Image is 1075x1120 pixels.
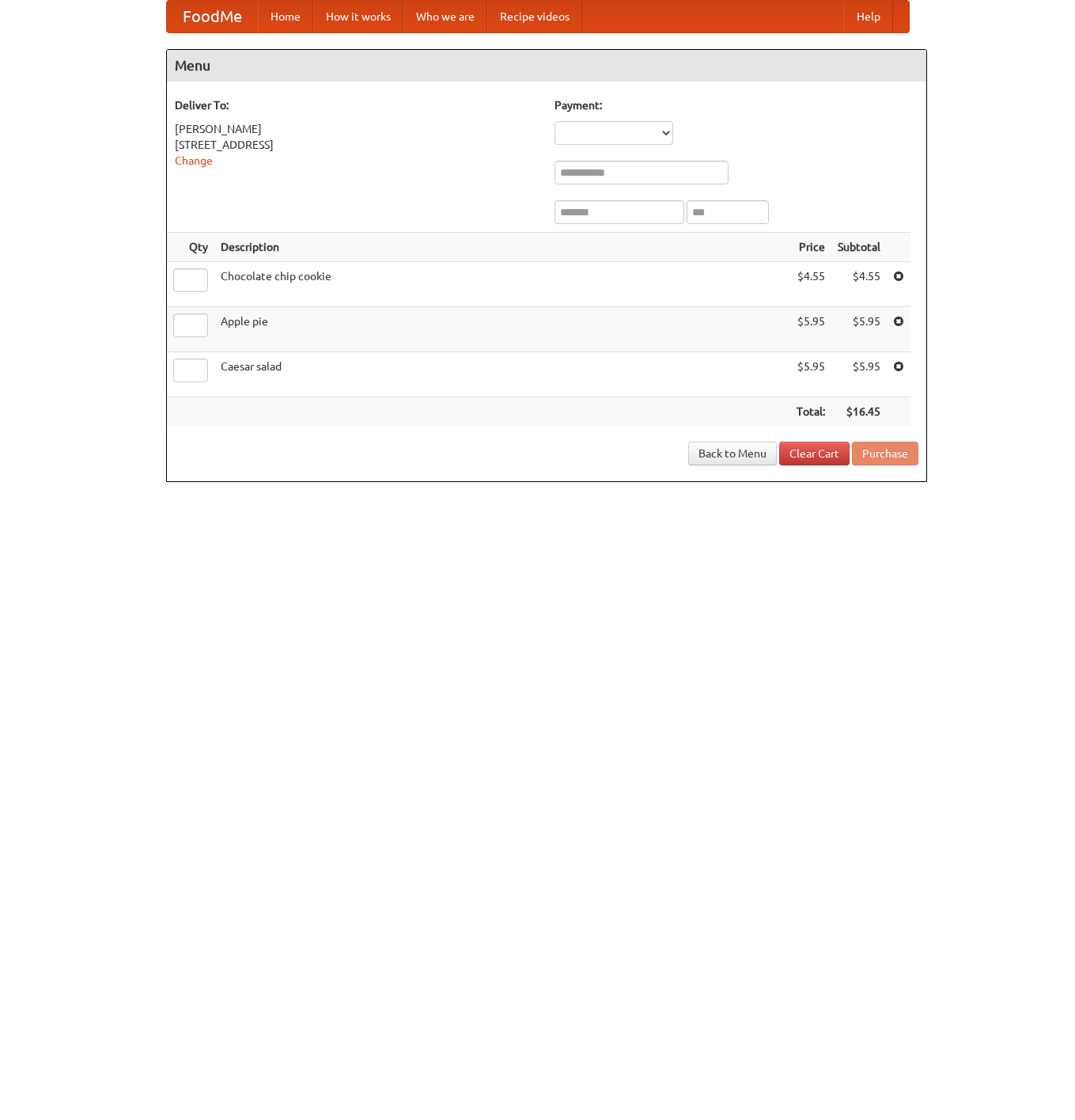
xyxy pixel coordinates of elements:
[214,233,790,262] th: Description
[790,352,831,397] td: $5.95
[790,233,831,262] th: Price
[167,50,926,82] h4: Menu
[403,1,487,32] a: Who we are
[175,97,539,113] h5: Deliver To:
[214,262,790,307] td: Chocolate chip cookie
[175,154,213,167] a: Change
[313,1,403,32] a: How it works
[779,442,850,465] a: Clear Cart
[852,442,918,465] button: Purchase
[487,1,582,32] a: Recipe videos
[831,397,887,427] th: $16.45
[831,262,887,307] td: $4.55
[167,233,214,262] th: Qty
[688,442,777,465] a: Back to Menu
[790,307,831,352] td: $5.95
[555,97,918,113] h5: Payment:
[214,352,790,397] td: Caesar salad
[790,262,831,307] td: $4.55
[831,307,887,352] td: $5.95
[175,137,539,153] div: [STREET_ADDRESS]
[258,1,313,32] a: Home
[844,1,893,32] a: Help
[831,352,887,397] td: $5.95
[790,397,831,427] th: Total:
[175,121,539,137] div: [PERSON_NAME]
[214,307,790,352] td: Apple pie
[167,1,258,32] a: FoodMe
[831,233,887,262] th: Subtotal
